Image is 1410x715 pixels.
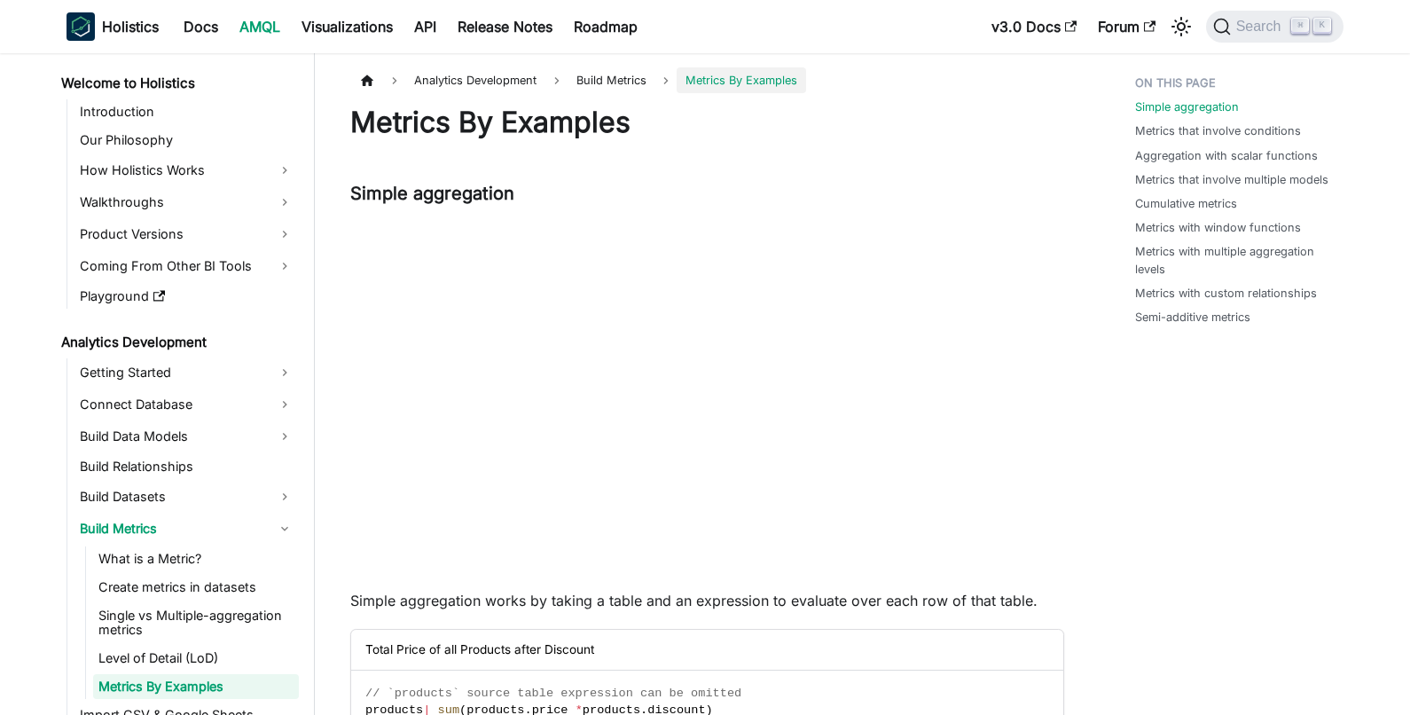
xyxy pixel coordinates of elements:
[93,546,299,571] a: What is a Metric?
[1206,11,1343,43] button: Search (Command+K)
[350,590,1064,611] p: Simple aggregation works by taking a table and an expression to evaluate over each row of that ta...
[74,188,299,216] a: Walkthroughs
[350,219,1064,585] iframe: YouTube video player
[74,220,299,248] a: Product Versions
[74,156,299,185] a: How Holistics Works
[67,12,95,41] img: Holistics
[74,284,299,309] a: Playground
[1291,18,1309,34] kbd: ⌘
[93,603,299,642] a: Single vs Multiple-aggregation metrics
[74,422,299,451] a: Build Data Models
[74,454,299,479] a: Build Relationships
[1135,171,1328,188] a: Metrics that involve multiple models
[74,515,299,543] a: Build Metrics
[67,12,159,41] a: HolisticsHolistics
[1135,98,1239,115] a: Simple aggregation
[568,67,655,93] span: Build Metrics
[351,630,1063,670] div: Total Price of all Products after Discount
[74,252,299,280] a: Coming From Other BI Tools
[563,12,648,41] a: Roadmap
[981,12,1087,41] a: v3.0 Docs
[74,99,299,124] a: Introduction
[1135,243,1333,277] a: Metrics with multiple aggregation levels
[1231,19,1292,35] span: Search
[56,71,299,96] a: Welcome to Holistics
[56,330,299,355] a: Analytics Development
[1135,195,1237,212] a: Cumulative metrics
[74,390,299,419] a: Connect Database
[93,575,299,600] a: Create metrics in datasets
[1087,12,1166,41] a: Forum
[1135,147,1318,164] a: Aggregation with scalar functions
[447,12,563,41] a: Release Notes
[93,674,299,699] a: Metrics By Examples
[74,358,299,387] a: Getting Started
[229,12,291,41] a: AMQL
[74,128,299,153] a: Our Philosophy
[74,483,299,511] a: Build Datasets
[1167,12,1195,41] button: Switch between dark and light mode (currently light mode)
[365,687,741,700] span: // `products` source table expression can be omitted
[1135,219,1301,236] a: Metrics with window functions
[49,53,315,715] nav: Docs sidebar
[93,646,299,671] a: Level of Detail (LoD)
[173,12,229,41] a: Docs
[1135,285,1317,302] a: Metrics with custom relationships
[102,16,159,37] b: Holistics
[1313,18,1331,34] kbd: K
[350,105,1064,140] h1: Metrics By Examples
[1135,122,1301,139] a: Metrics that involve conditions
[405,67,545,93] span: Analytics Development
[350,67,1064,93] nav: Breadcrumbs
[1135,309,1250,326] a: Semi-additive metrics
[403,12,447,41] a: API
[291,12,403,41] a: Visualizations
[350,183,1064,205] h3: Simple aggregation
[677,67,806,93] span: Metrics By Examples
[350,67,384,93] a: Home page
